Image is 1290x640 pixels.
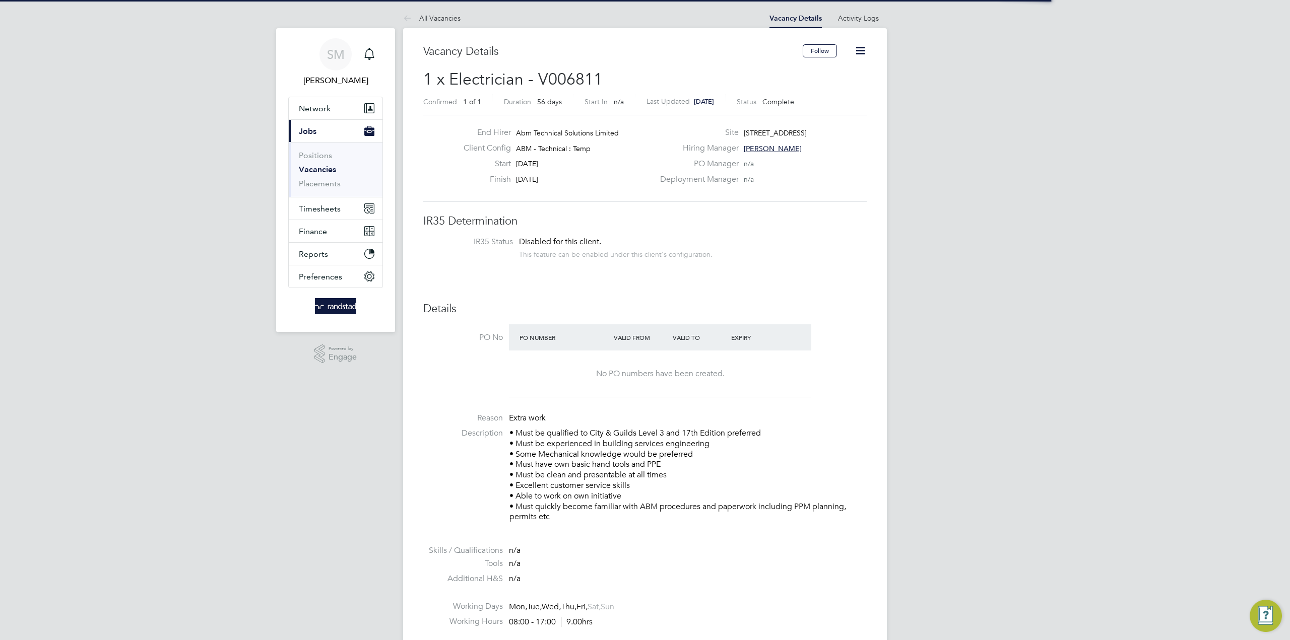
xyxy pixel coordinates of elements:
div: Jobs [289,142,382,197]
img: randstad-logo-retina.png [315,298,357,314]
span: n/a [509,558,521,568]
button: Preferences [289,265,382,288]
span: Engage [329,353,357,362]
span: Complete [762,97,794,106]
span: Finance [299,227,327,236]
p: • Must be qualified to City & Guilds Level 3 and 17th Edition preferred • Must be experienced in ... [509,428,867,522]
label: Site [654,127,739,138]
div: This feature can be enabled under this client's configuration. [519,247,713,259]
label: Description [423,428,503,439]
label: End Hirer [456,127,511,138]
span: Tue, [527,602,542,612]
span: 1 of 1 [463,97,481,106]
span: n/a [509,574,521,584]
span: Sat, [588,602,601,612]
span: Network [299,104,331,113]
span: [STREET_ADDRESS] [744,128,807,137]
span: [PERSON_NAME] [744,144,802,153]
div: PO Number [517,328,611,346]
label: Working Days [423,601,503,612]
span: Sun [601,602,614,612]
nav: Main navigation [276,28,395,332]
span: SM [327,48,345,61]
span: [DATE] [516,175,538,184]
span: Timesheets [299,204,341,214]
label: PO No [423,332,503,343]
label: PO Manager [654,159,739,169]
button: Engage Resource Center [1250,600,1282,632]
a: Placements [299,179,341,188]
label: Duration [504,97,531,106]
span: 9.00hrs [561,617,593,627]
span: n/a [614,97,624,106]
label: Start In [585,97,608,106]
a: Vacancies [299,165,336,174]
span: Mon, [509,602,527,612]
label: Last Updated [647,97,690,106]
div: Valid To [670,328,729,346]
label: Reason [423,413,503,423]
h3: Details [423,302,867,316]
div: 08:00 - 17:00 [509,617,593,627]
span: Abm Technical Solutions Limited [516,128,619,137]
button: Reports [289,243,382,265]
label: Hiring Manager [654,143,739,154]
span: [DATE] [516,159,538,168]
a: Powered byEngage [314,344,357,364]
a: Go to home page [288,298,383,314]
div: Expiry [729,328,788,346]
span: Extra work [509,413,546,423]
span: n/a [509,545,521,555]
label: Confirmed [423,97,457,106]
span: Jobs [299,126,316,136]
div: No PO numbers have been created. [519,369,801,379]
span: 56 days [537,97,562,106]
span: ABM - Technical : Temp [516,144,591,153]
label: Deployment Manager [654,174,739,185]
button: Network [289,97,382,119]
span: Stefan Mekki [288,75,383,87]
span: Disabled for this client. [519,237,601,247]
label: Client Config [456,143,511,154]
button: Finance [289,220,382,242]
span: n/a [744,159,754,168]
label: Finish [456,174,511,185]
label: Tools [423,558,503,569]
label: Status [737,97,756,106]
label: Additional H&S [423,574,503,584]
div: Valid From [611,328,670,346]
span: Reports [299,249,328,259]
h3: IR35 Determination [423,214,867,229]
span: Fri, [576,602,588,612]
label: Skills / Qualifications [423,545,503,556]
a: Activity Logs [838,14,879,23]
span: Powered by [329,344,357,353]
label: Working Hours [423,616,503,627]
a: Vacancy Details [769,14,822,23]
span: [DATE] [694,97,714,106]
h3: Vacancy Details [423,44,803,59]
span: Wed, [542,602,561,612]
span: 1 x Electrician - V006811 [423,69,603,89]
span: Thu, [561,602,576,612]
button: Timesheets [289,197,382,220]
span: n/a [744,175,754,184]
span: Preferences [299,272,342,281]
label: IR35 Status [433,237,513,247]
a: SM[PERSON_NAME] [288,38,383,87]
label: Start [456,159,511,169]
a: Positions [299,151,332,160]
button: Follow [803,44,837,57]
button: Jobs [289,120,382,142]
a: All Vacancies [403,14,461,23]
